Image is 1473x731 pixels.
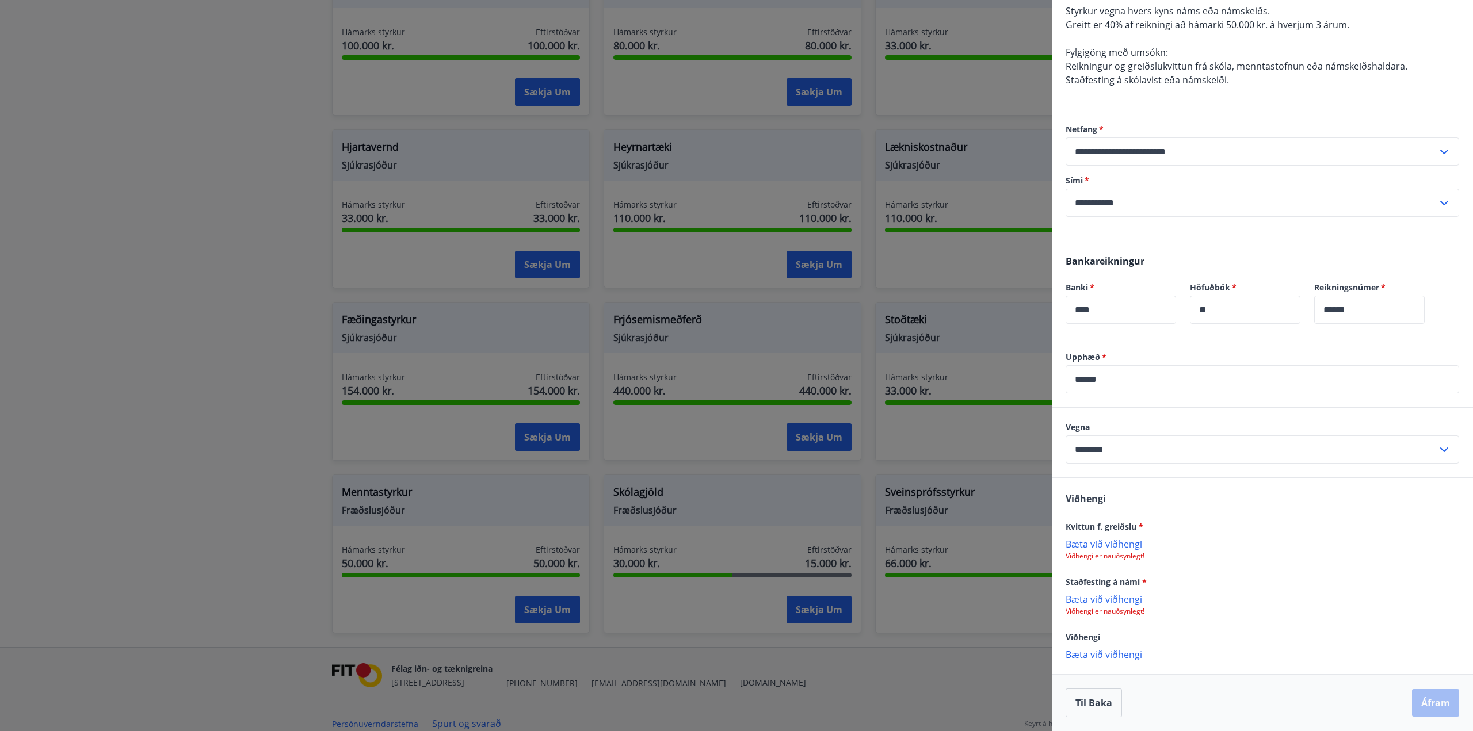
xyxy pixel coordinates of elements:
span: Staðfesting á skólavist eða námskeiði. [1066,74,1229,86]
label: Banki [1066,282,1176,293]
p: Viðhengi er nauðsynlegt! [1066,552,1459,561]
label: Höfuðbók [1190,282,1300,293]
label: Reikningsnúmer [1314,282,1425,293]
span: Greitt er 40% af reikningi að hámarki 50.000 kr. á hverjum 3 árum. [1066,18,1349,31]
p: Bæta við viðhengi [1066,648,1459,660]
span: Staðfesting á námi [1066,576,1147,587]
div: Upphæð [1066,365,1459,393]
p: Bæta við viðhengi [1066,538,1459,549]
label: Netfang [1066,124,1459,135]
label: Upphæð [1066,351,1459,363]
label: Sími [1066,175,1459,186]
p: Viðhengi er nauðsynlegt! [1066,607,1459,616]
span: Bankareikningur [1066,255,1144,267]
span: Viðhengi [1066,492,1106,505]
span: Kvittun f. greiðslu [1066,521,1143,532]
label: Vegna [1066,422,1459,433]
span: Reikningur og greiðslukvittun frá skóla, menntastofnun eða námskeiðshaldara. [1066,60,1407,72]
span: Styrkur vegna hvers kyns náms eða námskeiðs. [1066,5,1270,17]
span: Viðhengi [1066,632,1100,642]
p: Bæta við viðhengi [1066,593,1459,604]
span: Fylgigöng með umsókn: [1066,46,1168,59]
button: Til baka [1066,688,1122,717]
